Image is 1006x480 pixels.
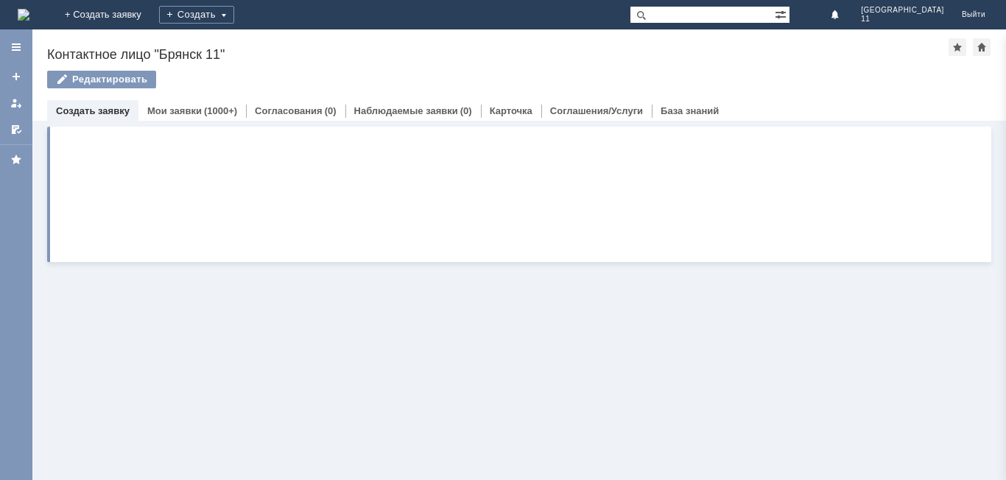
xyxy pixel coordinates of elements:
[775,7,789,21] span: Расширенный поиск
[949,38,966,56] div: Добавить в избранное
[354,105,458,116] a: Наблюдаемые заявки
[4,118,28,141] a: Мои согласования
[147,105,202,116] a: Мои заявки
[325,105,337,116] div: (0)
[861,15,944,24] span: 11
[661,105,719,116] a: База знаний
[18,9,29,21] img: logo
[159,6,234,24] div: Создать
[56,105,130,116] a: Создать заявку
[973,38,991,56] div: Сделать домашней страницей
[4,91,28,115] a: Мои заявки
[47,47,949,62] div: Контактное лицо "Брянск 11"
[4,65,28,88] a: Создать заявку
[490,105,532,116] a: Карточка
[255,105,323,116] a: Согласования
[861,6,944,15] span: [GEOGRAPHIC_DATA]
[18,9,29,21] a: Перейти на домашнюю страницу
[550,105,643,116] a: Соглашения/Услуги
[204,105,237,116] div: (1000+)
[460,105,472,116] div: (0)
